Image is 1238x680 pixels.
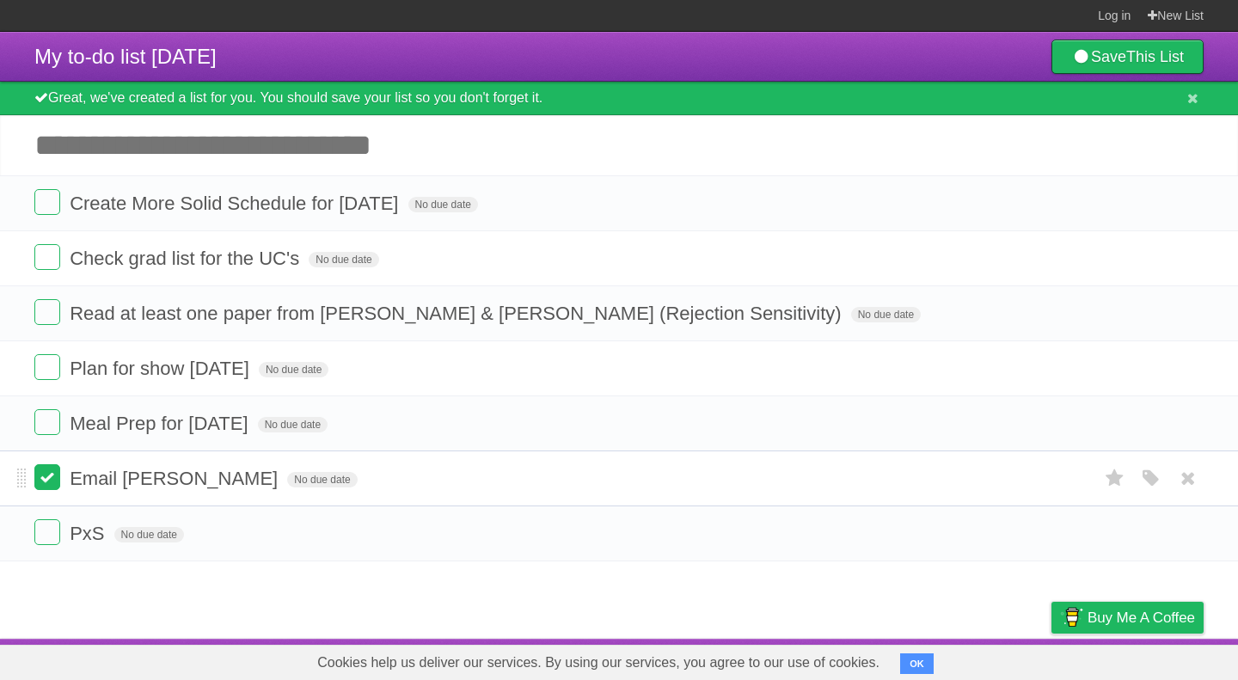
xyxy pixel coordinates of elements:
span: Create More Solid Schedule for [DATE] [70,193,402,214]
label: Done [34,299,60,325]
button: OK [900,653,934,674]
label: Done [34,354,60,380]
span: No due date [259,362,328,377]
a: About [823,643,859,676]
span: Cookies help us deliver our services. By using our services, you agree to our use of cookies. [300,646,897,680]
span: Email [PERSON_NAME] [70,468,282,489]
span: Buy me a coffee [1088,603,1195,633]
label: Done [34,409,60,435]
span: Plan for show [DATE] [70,358,254,379]
a: Developers [879,643,949,676]
span: Check grad list for the UC's [70,248,303,269]
span: No due date [851,307,921,322]
a: SaveThis List [1051,40,1204,74]
label: Done [34,189,60,215]
span: No due date [114,527,184,542]
a: Terms [971,643,1008,676]
span: No due date [309,252,378,267]
label: Done [34,519,60,545]
span: No due date [258,417,328,432]
span: My to-do list [DATE] [34,45,217,68]
span: No due date [287,472,357,487]
label: Star task [1099,464,1131,493]
a: Suggest a feature [1095,643,1204,676]
a: Privacy [1029,643,1074,676]
b: This List [1126,48,1184,65]
span: No due date [408,197,478,212]
label: Done [34,464,60,490]
label: Done [34,244,60,270]
a: Buy me a coffee [1051,602,1204,634]
span: PxS [70,523,108,544]
span: Read at least one paper from [PERSON_NAME] & [PERSON_NAME] (Rejection Sensitivity) [70,303,845,324]
img: Buy me a coffee [1060,603,1083,632]
span: Meal Prep for [DATE] [70,413,252,434]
